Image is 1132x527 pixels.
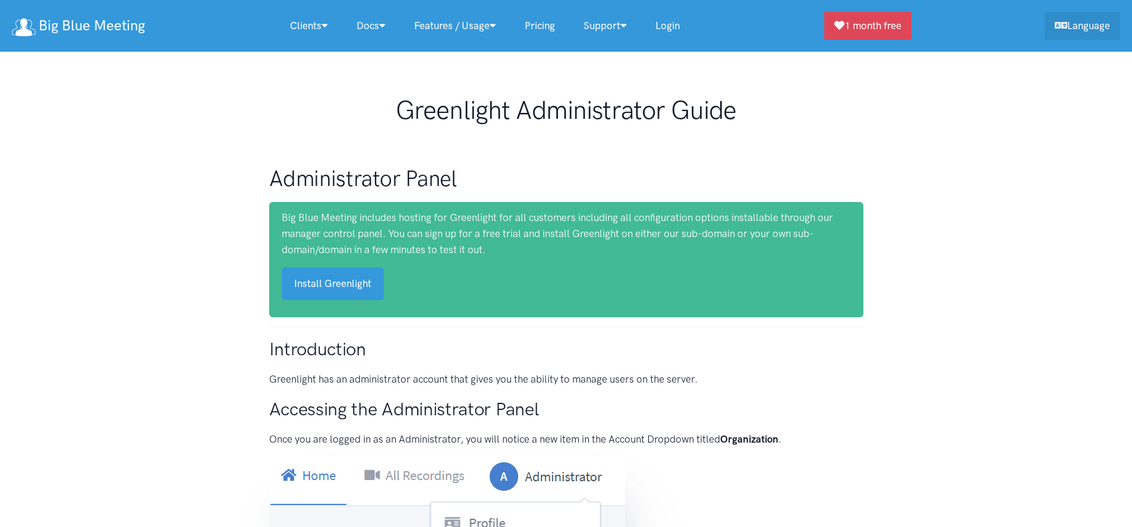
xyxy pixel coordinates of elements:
[269,164,863,193] h1: Administrator Panel
[641,13,694,39] a: Login
[1045,12,1120,40] a: Language
[282,210,851,258] p: Big Blue Meeting includes hosting for Greenlight for all customers including all configuration op...
[720,433,778,445] strong: Organization
[569,13,641,39] a: Support
[824,12,912,40] a: 1 month free
[12,13,145,39] a: Big Blue Meeting
[510,13,569,39] a: Pricing
[276,13,342,39] a: Clients
[269,95,863,126] h1: Greenlight Administrator Guide
[269,397,863,422] h2: Accessing the Administrator Panel
[269,371,863,387] p: Greenlight has an administrator account that gives you the ability to manage users on the server.
[282,267,384,300] a: Install Greenlight
[269,337,863,362] h2: Introduction
[269,431,863,447] p: Once you are logged in as an Administrator, you will notice a new item in the Account Dropdown ti...
[342,13,400,39] a: Docs
[400,13,510,39] a: Features / Usage
[12,18,36,36] img: logo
